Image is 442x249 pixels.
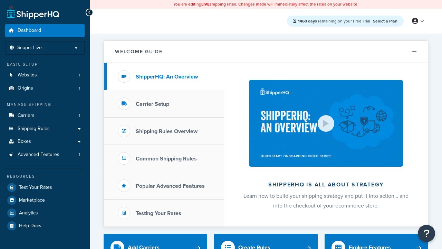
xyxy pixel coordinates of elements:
[243,192,409,210] span: Learn how to build your shipping strategy and put it into action… and into the checkout of your e...
[136,156,197,162] h3: Common Shipping Rules
[136,101,169,107] h3: Carrier Setup
[5,102,85,108] div: Manage Shipping
[5,109,85,122] li: Carriers
[19,223,41,229] span: Help Docs
[5,207,85,219] a: Analytics
[298,18,317,24] strong: 1460 days
[79,85,80,91] span: 1
[136,128,198,135] h3: Shipping Rules Overview
[5,135,85,148] a: Boxes
[18,85,33,91] span: Origins
[242,182,410,188] h2: ShipperHQ is all about strategy
[18,152,59,158] span: Advanced Features
[18,28,41,34] span: Dashboard
[79,113,80,119] span: 1
[5,82,85,95] a: Origins1
[5,24,85,37] a: Dashboard
[5,62,85,67] div: Basic Setup
[79,72,80,78] span: 1
[79,152,80,158] span: 1
[18,113,35,119] span: Carriers
[5,174,85,179] div: Resources
[18,72,37,78] span: Websites
[136,74,198,80] h3: ShipperHQ: An Overview
[136,210,181,216] h3: Testing Your Rates
[19,210,38,216] span: Analytics
[201,1,210,7] b: LIVE
[18,126,50,132] span: Shipping Rules
[249,80,403,167] img: ShipperHQ is all about strategy
[5,194,85,206] a: Marketplace
[5,148,85,161] li: Advanced Features
[136,183,205,189] h3: Popular Advanced Features
[19,185,52,191] span: Test Your Rates
[19,197,45,203] span: Marketplace
[5,122,85,135] a: Shipping Rules
[104,41,428,63] button: Welcome Guide
[18,139,31,145] span: Boxes
[5,181,85,194] a: Test Your Rates
[5,69,85,82] li: Websites
[298,18,371,24] span: remaining on your Free Trial
[418,225,435,242] button: Open Resource Center
[115,49,163,54] h2: Welcome Guide
[5,82,85,95] li: Origins
[5,109,85,122] a: Carriers1
[373,18,397,24] a: Select a Plan
[17,45,42,51] span: Scope: Live
[5,69,85,82] a: Websites1
[5,148,85,161] a: Advanced Features1
[5,220,85,232] a: Help Docs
